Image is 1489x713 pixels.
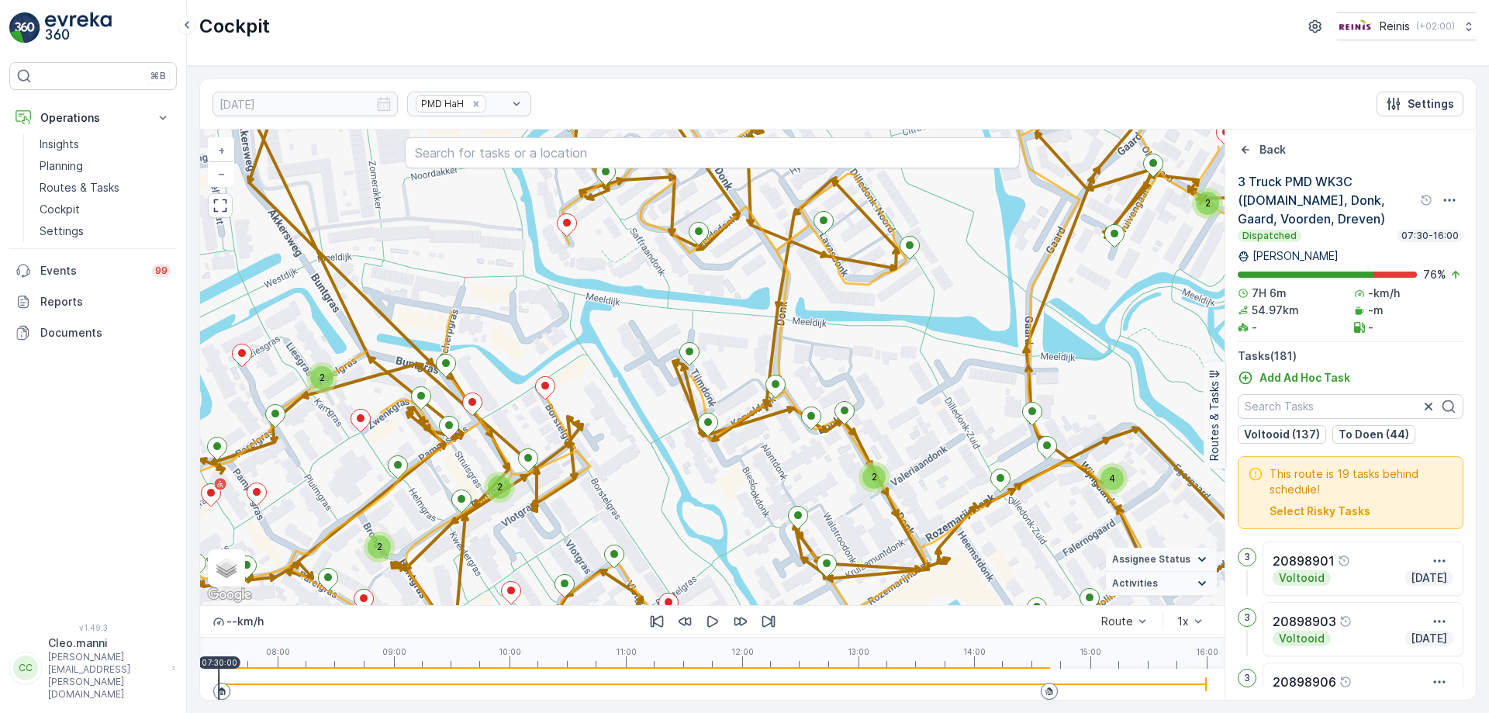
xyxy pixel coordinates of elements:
a: Cockpit [33,199,177,220]
button: CCCleo.manni[PERSON_NAME][EMAIL_ADDRESS][PERSON_NAME][DOMAIN_NAME] [9,635,177,701]
p: 10:00 [499,647,521,656]
p: 07:30:00 [202,658,237,667]
a: Events99 [9,255,177,286]
a: Routes & Tasks [33,177,177,199]
a: Back [1238,142,1286,157]
p: 54.97km [1252,303,1299,318]
p: 16:00 [1196,647,1218,656]
button: Select Risky Tasks [1270,504,1370,519]
summary: Assignee Status [1106,548,1217,572]
p: Add Ad Hoc Task [1259,370,1350,386]
summary: Activities [1106,572,1217,596]
p: 14:00 [963,647,986,656]
p: 13:00 [848,647,869,656]
div: 2 [306,362,337,393]
p: Settings [40,223,84,239]
span: Activities [1112,577,1158,590]
div: 2 [859,462,890,493]
p: -km/h [1368,286,1400,301]
div: Route [1101,615,1133,628]
a: Layers [209,551,244,585]
img: logo_light-DOdMpM7g.png [45,12,112,43]
button: Voltooid (137) [1238,425,1326,444]
p: 09:00 [382,647,406,656]
a: Reports [9,286,177,317]
span: 2 [377,541,382,552]
p: Back [1259,142,1286,157]
div: Help Tooltip Icon [1339,676,1352,688]
a: Insights [33,133,177,155]
p: 3 [1244,672,1250,684]
p: Routes & Tasks [1207,381,1222,461]
p: Insights [40,137,79,152]
span: + [218,144,225,157]
span: This route is 19 tasks behind schedule! [1270,466,1453,497]
span: 2 [320,372,325,383]
p: ⌘B [150,70,166,82]
p: Reports [40,294,171,310]
p: To Doen (44) [1339,427,1409,442]
p: 15:00 [1080,647,1101,656]
p: Cockpit [199,14,270,39]
p: Documents [40,325,171,341]
p: 3 [1244,611,1250,624]
p: 20898901 [1273,552,1335,570]
a: Zoom In [209,139,233,162]
p: [PERSON_NAME] [1252,248,1339,264]
a: Settings [33,220,177,242]
div: CC [13,656,38,680]
p: Events [40,263,143,279]
img: logo [9,12,40,43]
p: Dispatched [1241,230,1298,242]
img: Google [204,585,255,605]
button: Operations [9,102,177,133]
a: Planning [33,155,177,177]
p: Cleo.manni [48,635,164,651]
div: 4 [1097,463,1128,494]
button: To Doen (44) [1332,425,1415,444]
span: v 1.49.3 [9,623,177,632]
p: 11:00 [616,647,637,656]
p: Planning [40,158,83,174]
p: - [1368,320,1373,335]
p: 07:30-16:00 [1400,230,1460,242]
p: [DATE] [1409,570,1449,586]
input: dd/mm/yyyy [212,92,398,116]
p: 20898906 [1273,673,1336,691]
p: - [1252,320,1257,335]
div: Help Tooltip Icon [1339,615,1352,628]
p: 20898903 [1273,612,1336,631]
p: 08:00 [266,647,290,656]
p: 99 [155,265,168,277]
span: − [218,167,226,180]
p: Reinis [1380,19,1410,34]
button: Settings [1377,92,1463,116]
p: 3 [1244,551,1250,563]
input: Search for tasks or a location [405,137,1020,168]
span: 2 [1205,197,1211,209]
input: Search Tasks [1238,394,1463,419]
p: Voltooid (137) [1244,427,1320,442]
p: 7H 6m [1252,286,1287,301]
p: Cockpit [40,202,80,217]
div: 2 [484,472,515,503]
div: 1x [1177,615,1189,628]
p: 12:00 [731,647,754,656]
span: Assignee Status [1112,553,1190,566]
a: Zoom Out [209,162,233,185]
button: Reinis(+02:00) [1337,12,1477,40]
span: 2 [872,471,877,483]
div: Help Tooltip Icon [1420,194,1432,206]
span: 4 [1109,472,1115,484]
span: 2 [497,481,503,493]
div: 2 [1192,188,1223,219]
p: Routes & Tasks [40,180,119,196]
p: -m [1368,303,1384,318]
p: Voltooid [1277,570,1326,586]
p: 76 % [1423,267,1446,282]
p: Tasks ( 181 ) [1238,348,1463,364]
div: Help Tooltip Icon [1338,555,1350,567]
p: Voltooid [1277,631,1326,646]
p: Operations [40,110,146,126]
